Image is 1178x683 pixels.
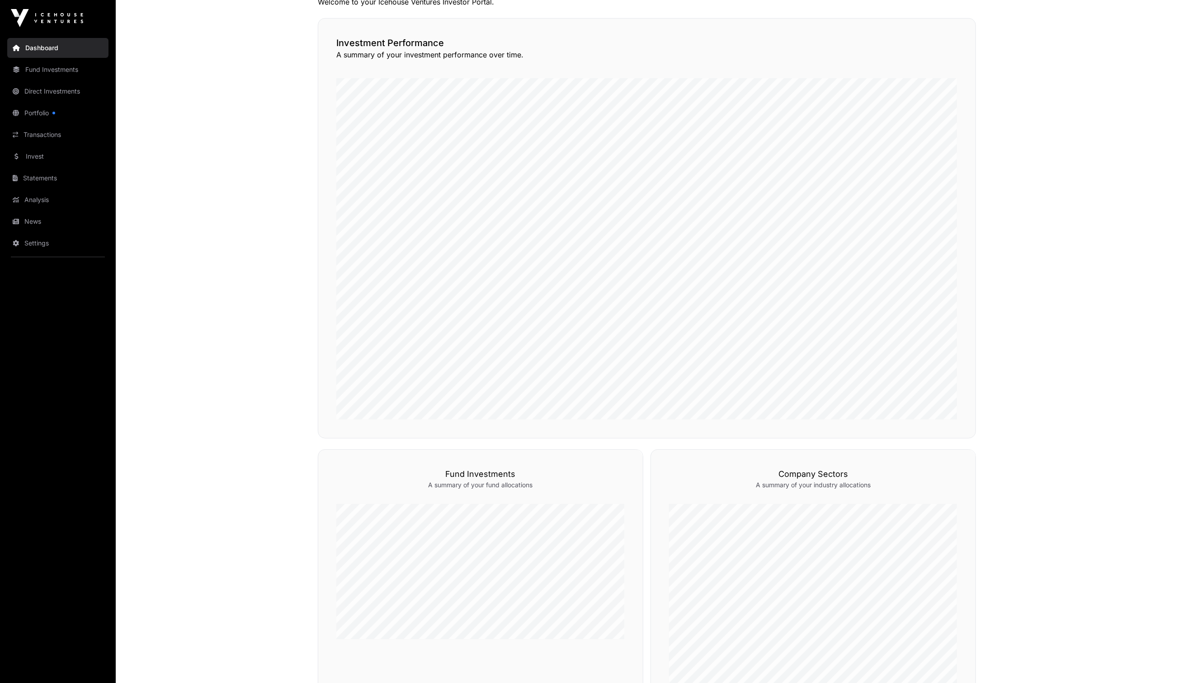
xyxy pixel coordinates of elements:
a: Analysis [7,190,108,210]
a: Settings [7,233,108,253]
p: A summary of your industry allocations [669,480,957,490]
p: A summary of your investment performance over time. [336,49,957,60]
a: Invest [7,146,108,166]
a: Transactions [7,125,108,145]
h3: Company Sectors [669,468,957,480]
h2: Investment Performance [336,37,957,49]
iframe: Chat Widget [1133,640,1178,683]
img: Icehouse Ventures Logo [11,9,83,27]
h3: Fund Investments [336,468,625,480]
a: Dashboard [7,38,108,58]
a: Direct Investments [7,81,108,101]
a: News [7,212,108,231]
a: Portfolio [7,103,108,123]
p: A summary of your fund allocations [336,480,625,490]
a: Fund Investments [7,60,108,80]
a: Statements [7,168,108,188]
